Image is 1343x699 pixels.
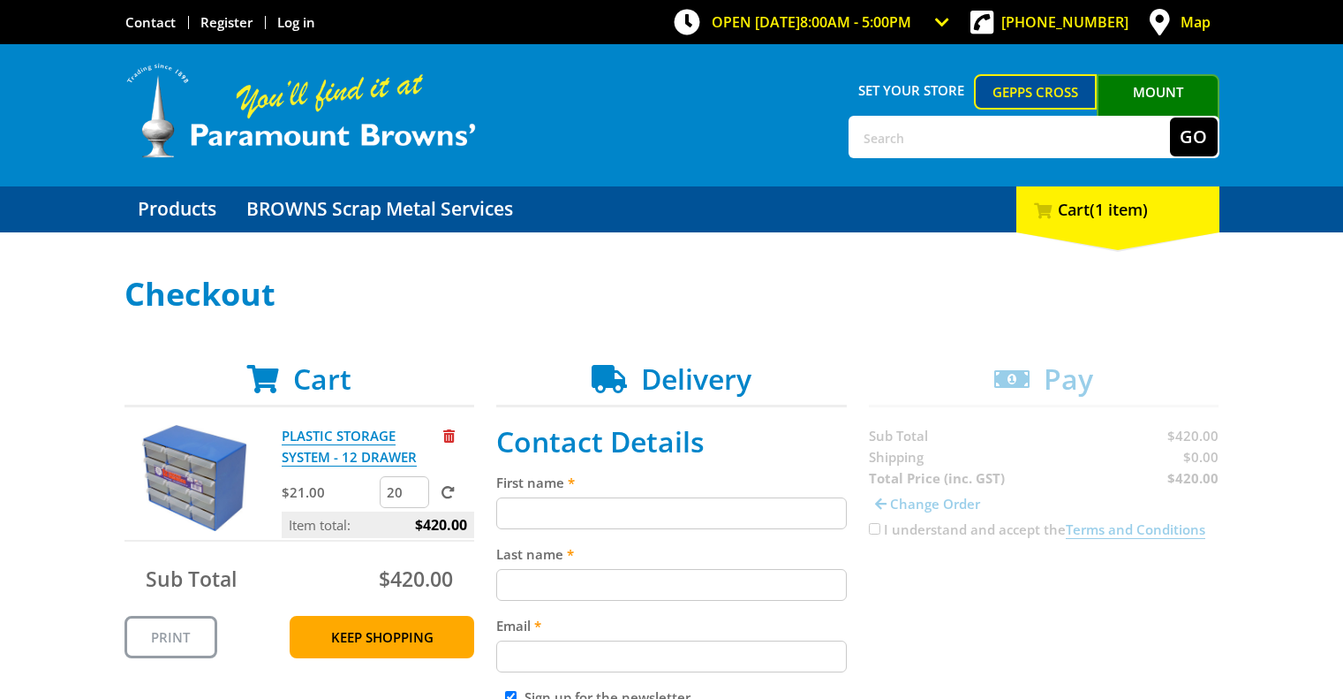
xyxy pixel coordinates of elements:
[141,425,247,531] img: PLASTIC STORAGE SYSTEM - 12 DRAWER
[849,74,975,106] span: Set your store
[641,360,751,398] span: Delivery
[379,565,453,593] span: $420.00
[282,512,474,538] p: Item total:
[1170,118,1218,156] button: Go
[277,13,315,31] a: Log in
[200,13,253,31] a: Go to the registration page
[496,543,847,565] label: Last name
[850,118,1170,156] input: Search
[496,425,847,459] h2: Contact Details
[1016,186,1219,232] div: Cart
[800,12,911,32] span: 8:00am - 5:00pm
[974,74,1097,110] a: Gepps Cross
[124,186,230,232] a: Go to the Products page
[496,641,847,672] input: Please enter your email address.
[496,615,847,636] label: Email
[124,277,1219,312] h1: Checkout
[1090,199,1148,220] span: (1 item)
[282,482,376,503] p: $21.00
[233,186,526,232] a: Go to the BROWNS Scrap Metal Services page
[293,360,351,398] span: Cart
[124,62,478,160] img: Paramount Browns'
[146,565,237,593] span: Sub Total
[290,616,474,658] a: Keep Shopping
[125,13,176,31] a: Go to the Contact page
[496,472,847,493] label: First name
[496,569,847,601] input: Please enter your last name.
[415,512,467,538] span: $420.00
[496,498,847,529] input: Please enter your first name.
[282,427,417,467] a: PLASTIC STORAGE SYSTEM - 12 DRAWER
[1097,74,1219,141] a: Mount [PERSON_NAME]
[443,427,455,444] a: Remove from cart
[124,616,217,658] a: Print
[712,12,911,32] span: OPEN [DATE]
